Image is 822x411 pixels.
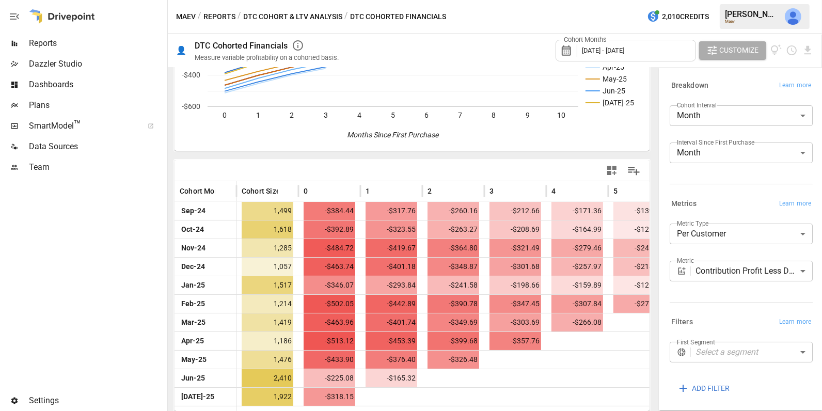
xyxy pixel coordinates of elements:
text: -$600 [182,102,200,110]
span: 3 [489,186,494,196]
span: [DATE]-25 [180,388,216,406]
text: 0 [223,111,227,119]
span: -$159.89 [551,276,603,294]
text: Months Since First Purchase [347,131,440,139]
span: -$347.45 [489,295,541,313]
span: -$321.49 [489,239,541,257]
h6: Metrics [671,198,697,210]
span: Dec-24 [180,258,207,276]
label: First Segment [677,338,715,346]
span: -$139.68 [613,202,665,220]
button: Maev [176,10,196,23]
button: ADD FILTER [670,379,737,398]
span: Apr-25 [180,332,206,350]
span: -$442.89 [366,295,417,313]
span: 1 [366,186,370,196]
span: Dazzler Studio [29,58,165,70]
span: 1,922 [242,388,293,406]
span: -$399.68 [428,332,479,350]
button: Customize [699,41,766,60]
button: Sort [309,184,323,198]
span: -$218.90 [613,258,665,276]
div: / [344,10,348,23]
label: Cohort Months [561,35,609,44]
span: -$502.05 [304,295,355,313]
div: Contribution Profit Less Direct Ad Spend [695,261,813,281]
button: DTC Cohort & LTV Analysis [243,10,342,23]
span: -$401.18 [366,258,417,276]
label: Metric [677,256,694,265]
text: 10 [557,111,565,119]
div: Month [670,105,813,126]
span: Sep-24 [180,202,207,220]
span: Nov-24 [180,239,207,257]
span: -$513.12 [304,332,355,350]
span: -$463.74 [304,258,355,276]
span: -$198.66 [489,276,541,294]
span: -$260.16 [428,202,479,220]
span: -$257.97 [551,258,603,276]
span: 2,410 [242,369,293,387]
button: Download report [802,44,814,56]
span: -$266.08 [551,313,603,331]
button: Sort [371,184,385,198]
span: Jan-25 [180,276,207,294]
div: / [198,10,201,23]
text: 6 [424,111,429,119]
div: / [238,10,241,23]
span: -$275.33 [613,295,665,313]
text: May-25 [603,75,627,83]
span: 1,618 [242,220,293,239]
h6: Filters [671,317,693,328]
span: -$390.78 [428,295,479,313]
span: -$225.08 [304,369,355,387]
span: Dashboards [29,78,165,91]
span: 1,214 [242,295,293,313]
span: 1,499 [242,202,293,220]
img: Julie Wilton [785,8,801,25]
span: Oct-24 [180,220,206,239]
span: Cohort Size [242,186,280,196]
span: 1,419 [242,313,293,331]
button: View documentation [770,41,782,60]
label: Interval Since First Purchase [677,138,754,147]
span: -$164.99 [551,220,603,239]
text: 3 [324,111,328,119]
span: Reports [29,37,165,50]
span: SmartModel [29,120,136,132]
span: -$419.67 [366,239,417,257]
span: -$208.69 [489,220,541,239]
text: 4 [357,111,361,119]
span: 2,010 Credits [662,10,709,23]
text: 9 [526,111,530,119]
div: Month [670,143,813,163]
span: -$212.66 [489,202,541,220]
span: 1,057 [242,258,293,276]
text: 7 [458,111,462,119]
div: 👤 [176,45,186,55]
span: -$326.48 [428,351,479,369]
span: -$126.05 [613,276,665,294]
div: DTC Cohorted Financials [195,41,288,51]
span: 2 [428,186,432,196]
span: Learn more [779,81,811,91]
span: Learn more [779,317,811,327]
span: -$307.84 [551,295,603,313]
button: Reports [203,10,235,23]
span: ™ [74,118,81,131]
span: -$241.58 [428,276,479,294]
span: -$384.44 [304,202,355,220]
span: -$463.96 [304,313,355,331]
span: ADD FILTER [692,382,730,395]
span: -$392.89 [304,220,355,239]
span: -$263.27 [428,220,479,239]
span: -$303.69 [489,313,541,331]
button: Sort [557,184,571,198]
h6: Breakdown [671,80,708,91]
span: -$171.36 [551,202,603,220]
span: -$318.15 [304,388,355,406]
span: -$165.32 [366,369,417,387]
span: Customize [720,44,759,57]
span: Plans [29,99,165,112]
